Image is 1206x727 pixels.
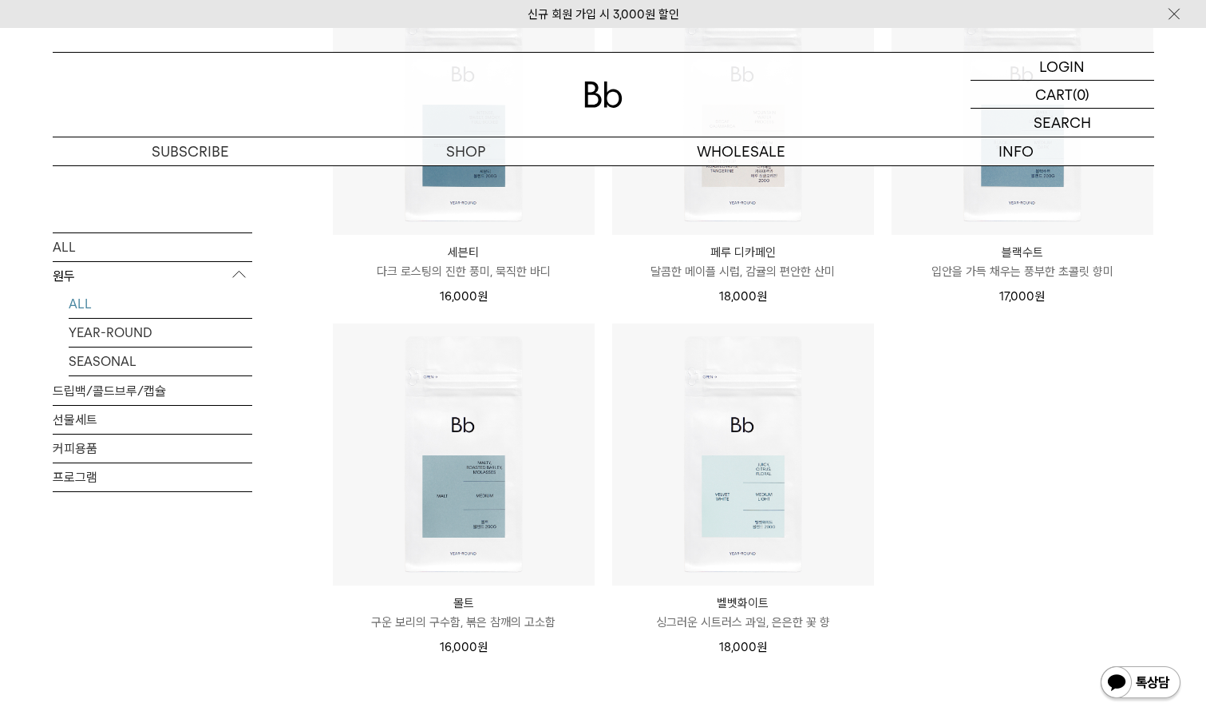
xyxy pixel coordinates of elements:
[999,289,1045,304] span: 17,000
[53,463,252,491] a: 프로그램
[892,243,1153,262] p: 블랙수트
[584,81,623,108] img: 로고
[477,640,488,654] span: 원
[528,7,679,22] a: 신규 회원 가입 시 3,000원 할인
[612,324,874,586] img: 벨벳화이트
[328,137,603,165] a: SHOP
[971,53,1154,81] a: LOGIN
[53,376,252,404] a: 드립백/콜드브루/캡슐
[440,640,488,654] span: 16,000
[971,81,1154,109] a: CART (0)
[477,289,488,304] span: 원
[879,137,1154,165] p: INFO
[892,262,1153,281] p: 입안을 가득 채우는 풍부한 초콜릿 향미
[333,243,595,262] p: 세븐티
[603,137,879,165] p: WHOLESALE
[333,594,595,632] a: 몰트 구운 보리의 구수함, 볶은 참깨의 고소함
[53,434,252,462] a: 커피용품
[53,405,252,433] a: 선물세트
[757,640,767,654] span: 원
[69,318,252,346] a: YEAR-ROUND
[53,137,328,165] a: SUBSCRIBE
[53,261,252,290] p: 원두
[719,640,767,654] span: 18,000
[1034,289,1045,304] span: 원
[1035,81,1073,108] p: CART
[333,262,595,281] p: 다크 로스팅의 진한 풍미, 묵직한 바디
[612,243,874,262] p: 페루 디카페인
[1039,53,1085,80] p: LOGIN
[1034,109,1091,137] p: SEARCH
[612,243,874,281] a: 페루 디카페인 달콤한 메이플 시럽, 감귤의 편안한 산미
[757,289,767,304] span: 원
[719,289,767,304] span: 18,000
[333,324,595,586] img: 몰트
[892,243,1153,281] a: 블랙수트 입안을 가득 채우는 풍부한 초콜릿 향미
[69,289,252,317] a: ALL
[333,594,595,613] p: 몰트
[612,262,874,281] p: 달콤한 메이플 시럽, 감귤의 편안한 산미
[53,232,252,260] a: ALL
[1073,81,1089,108] p: (0)
[612,594,874,632] a: 벨벳화이트 싱그러운 시트러스 과일, 은은한 꽃 향
[1099,665,1182,703] img: 카카오톡 채널 1:1 채팅 버튼
[69,347,252,375] a: SEASONAL
[333,243,595,281] a: 세븐티 다크 로스팅의 진한 풍미, 묵직한 바디
[612,594,874,613] p: 벨벳화이트
[440,289,488,304] span: 16,000
[333,613,595,632] p: 구운 보리의 구수함, 볶은 참깨의 고소함
[612,613,874,632] p: 싱그러운 시트러스 과일, 은은한 꽃 향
